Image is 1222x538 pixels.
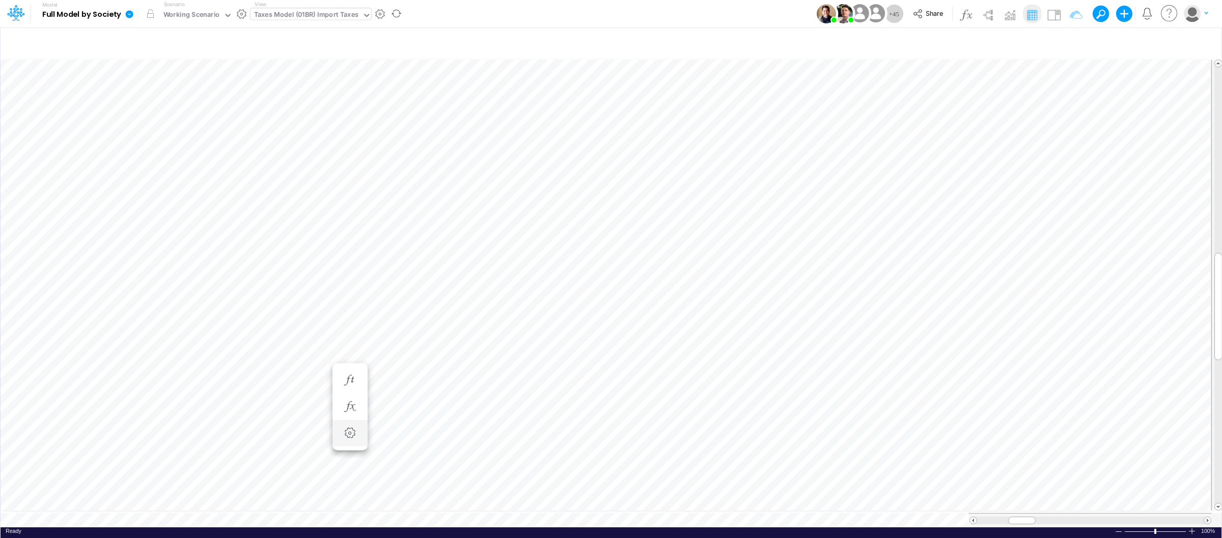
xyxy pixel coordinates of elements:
[908,6,950,22] button: Share
[1141,8,1153,19] a: Notifications
[42,10,121,19] b: Full Model by Society
[254,10,358,21] div: Taxes Model (01BR) Import Taxes
[1115,528,1123,535] div: Zoom Out
[817,4,836,23] img: User Image Icon
[889,11,899,17] span: + 45
[1201,527,1216,535] span: 100%
[848,2,871,25] img: User Image Icon
[1188,527,1196,535] div: Zoom In
[834,4,853,23] img: User Image Icon
[1154,529,1156,534] div: Zoom
[6,528,21,534] span: Ready
[1201,527,1216,535] div: Zoom level
[864,2,887,25] img: User Image Icon
[255,1,266,8] label: View
[6,527,21,535] div: In Ready mode
[164,1,185,8] label: Scenario
[9,32,1000,53] input: Type a title here
[42,2,58,8] label: Model
[163,10,220,21] div: Working Scenario
[926,9,943,17] span: Share
[1124,527,1188,535] div: Zoom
